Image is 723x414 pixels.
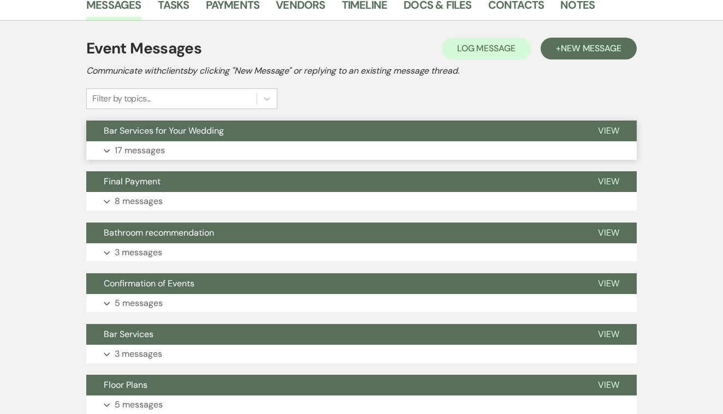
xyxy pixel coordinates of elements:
h2: Communicate with clients by clicking "New Message" or replying to an existing message thread. [86,64,637,77]
button: Confirmation of Events [86,273,580,294]
button: View [580,324,637,345]
span: View [598,278,619,289]
span: Log Message [457,43,515,54]
p: 5 messages [115,296,163,310]
span: Bathroom recommendation [104,227,214,238]
button: View [580,171,637,192]
p: 8 messages [115,194,163,208]
p: 17 messages [115,143,165,158]
h1: Event Messages [86,37,202,60]
span: New Message [561,43,621,54]
button: Bathroom recommendation [86,223,580,243]
button: View [580,223,637,243]
span: View [598,227,619,238]
p: 5 messages [115,398,163,412]
span: View [598,125,619,136]
div: Filter by topics... [92,92,151,105]
p: 3 messages [115,347,162,361]
span: Bar Services [104,328,153,340]
button: Log Message [442,38,531,59]
button: View [580,121,637,141]
button: 3 messages [86,243,637,262]
button: Bar Services for Your Wedding [86,121,580,141]
button: View [580,273,637,294]
button: 8 messages [86,192,637,211]
button: 5 messages [86,395,637,414]
button: 5 messages [86,294,637,313]
span: View [598,328,619,340]
span: Confirmation of Events [104,278,194,289]
button: View [580,375,637,395]
button: Bar Services [86,324,580,345]
button: Final Payment [86,171,580,192]
span: Bar Services for Your Wedding [104,125,224,136]
button: 17 messages [86,141,637,160]
button: +New Message [541,38,637,59]
span: View [598,379,619,391]
span: Floor Plans [104,379,147,391]
p: 3 messages [115,245,162,260]
button: Floor Plans [86,375,580,395]
span: View [598,176,619,187]
button: 3 messages [86,345,637,363]
span: Final Payment [104,176,161,187]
